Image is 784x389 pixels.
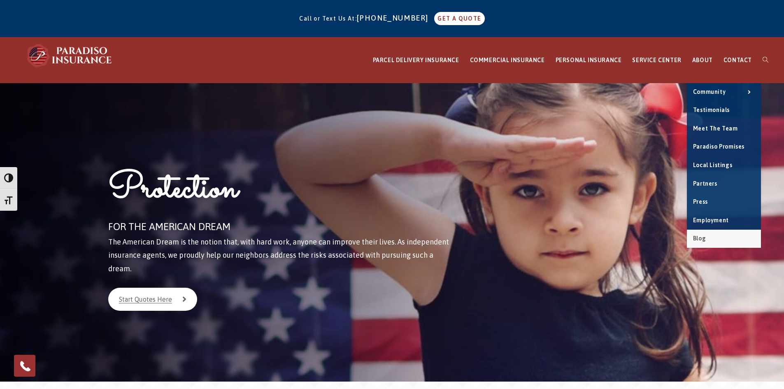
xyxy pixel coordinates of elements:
[465,37,550,83] a: COMMERCIAL INSURANCE
[19,359,32,373] img: Phone icon
[687,212,761,230] a: Employment
[687,120,761,138] a: Meet the Team
[693,89,726,95] span: Community
[299,15,357,22] span: Call or Text Us At:
[693,107,730,113] span: Testimonials
[692,57,713,63] span: ABOUT
[470,57,545,63] span: COMMERCIAL INSURANCE
[627,37,686,83] a: SERVICE CENTER
[108,238,449,273] span: The American Dream is the notion that, with hard work, anyone can improve their lives. As indepen...
[434,12,484,25] a: GET A QUOTE
[357,14,433,22] a: [PHONE_NUMBER]
[108,288,197,311] a: Start Quotes Here
[687,230,761,248] a: Blog
[556,57,622,63] span: PERSONAL INSURANCE
[693,180,717,187] span: Partners
[25,43,115,68] img: Paradiso Insurance
[693,125,738,132] span: Meet the Team
[108,165,453,218] h1: Protection
[693,162,732,168] span: Local Listings
[693,198,708,205] span: Press
[693,217,729,224] span: Employment
[687,83,761,101] a: Community
[687,101,761,119] a: Testimonials
[550,37,627,83] a: PERSONAL INSURANCE
[718,37,757,83] a: CONTACT
[687,175,761,193] a: Partners
[373,57,459,63] span: PARCEL DELIVERY INSURANCE
[368,37,465,83] a: PARCEL DELIVERY INSURANCE
[687,138,761,156] a: Paradiso Promises
[687,37,718,83] a: ABOUT
[693,143,744,150] span: Paradiso Promises
[687,156,761,175] a: Local Listings
[687,193,761,211] a: Press
[108,221,230,232] span: FOR THE AMERICAN DREAM
[724,57,752,63] span: CONTACT
[693,235,706,242] span: Blog
[632,57,681,63] span: SERVICE CENTER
